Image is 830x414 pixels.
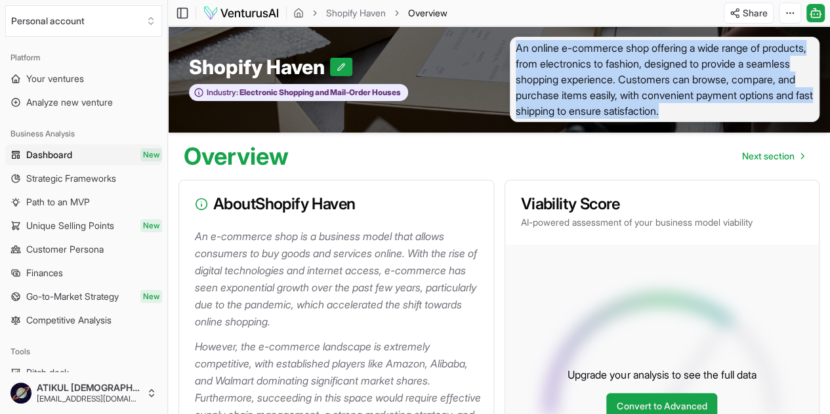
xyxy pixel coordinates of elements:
span: Shopify Haven [189,55,330,79]
nav: pagination [732,143,814,169]
span: Analyze new venture [26,96,113,109]
span: Competitive Analysis [26,314,112,327]
span: Your ventures [26,72,84,85]
span: Customer Persona [26,243,104,256]
span: Strategic Frameworks [26,172,116,185]
h3: About Shopify Haven [195,196,478,212]
a: Unique Selling PointsNew [5,215,162,236]
a: Finances [5,262,162,283]
a: Shopify Haven [326,7,386,20]
span: Overview [408,7,447,20]
span: New [140,290,162,303]
button: Select an organization [5,5,162,37]
span: Dashboard [26,148,72,161]
a: Competitive Analysis [5,310,162,331]
a: Pitch deck [5,362,162,383]
span: Electronic Shopping and Mail-Order Houses [238,87,401,98]
span: Finances [26,266,63,279]
span: Share [743,7,768,20]
button: Share [724,3,774,24]
img: ACg8ocJFwoRNYRmY0-tZIWRK1wc3oGajcwF045GgyTa-o04x5Wlgutc=s96-c [10,383,31,404]
span: New [140,219,162,232]
p: An e-commerce shop is a business model that allows consumers to buy goods and services online. Wi... [195,228,483,330]
a: Strategic Frameworks [5,168,162,189]
p: Upgrade your analysis to see the full data [568,367,756,383]
span: New [140,148,162,161]
a: Go-to-Market StrategyNew [5,286,162,307]
h3: Viability Score [521,196,804,212]
p: AI-powered assessment of your business model viability [521,216,804,229]
a: Analyze new venture [5,92,162,113]
a: Customer Persona [5,239,162,260]
span: Path to an MVP [26,196,90,209]
div: Business Analysis [5,123,162,144]
span: Pitch deck [26,366,69,379]
span: Go-to-Market Strategy [26,290,119,303]
a: Path to an MVP [5,192,162,213]
button: Industry:Electronic Shopping and Mail-Order Houses [189,84,408,102]
span: Next section [742,150,795,163]
a: DashboardNew [5,144,162,165]
h1: Overview [184,143,289,169]
span: ATIKUL [DEMOGRAPHIC_DATA] [37,382,141,394]
a: Go to next page [732,143,814,169]
div: Tools [5,341,162,362]
span: An online e-commerce shop offering a wide range of products, from electronics to fashion, designe... [510,37,820,122]
span: [EMAIL_ADDRESS][DOMAIN_NAME] [37,394,141,404]
a: Your ventures [5,68,162,89]
nav: breadcrumb [293,7,447,20]
div: Platform [5,47,162,68]
span: Unique Selling Points [26,219,114,232]
img: logo [203,5,280,21]
button: ATIKUL [DEMOGRAPHIC_DATA][EMAIL_ADDRESS][DOMAIN_NAME] [5,377,162,409]
span: Industry: [207,87,238,98]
